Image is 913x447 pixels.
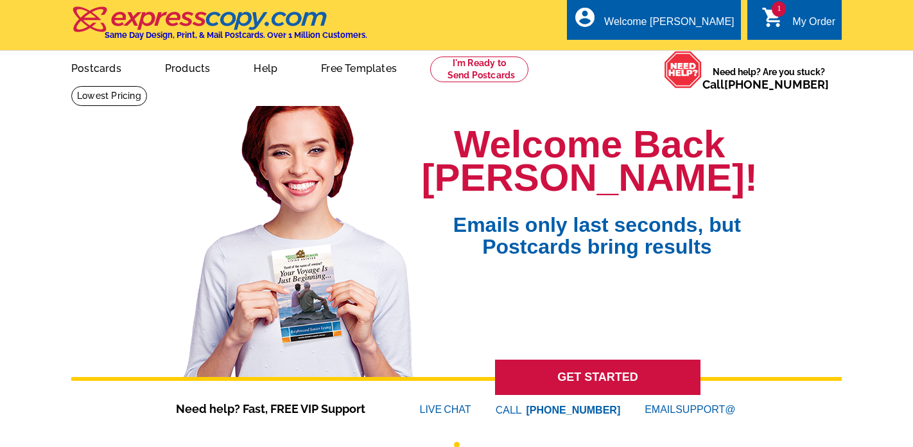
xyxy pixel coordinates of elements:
[761,6,785,29] i: shopping_cart
[105,30,367,40] h4: Same Day Design, Print, & Mail Postcards. Over 1 Million Customers.
[664,51,702,89] img: help
[71,15,367,40] a: Same Day Design, Print, & Mail Postcards. Over 1 Million Customers.
[233,52,298,82] a: Help
[420,402,444,417] font: LIVE
[437,195,758,258] span: Emails only last seconds, but Postcards bring results
[176,400,381,417] span: Need help? Fast, FREE VIP Support
[792,16,835,34] div: My Order
[702,78,829,91] span: Call
[422,128,758,195] h1: Welcome Back [PERSON_NAME]!
[495,360,700,395] a: GET STARTED
[702,66,835,91] span: Need help? Are you stuck?
[176,96,422,377] img: welcome-back-logged-in.png
[51,52,142,82] a: Postcards
[724,78,829,91] a: [PHONE_NUMBER]
[675,402,737,417] font: SUPPORT@
[144,52,231,82] a: Products
[573,6,596,29] i: account_circle
[772,1,786,17] span: 1
[761,14,835,30] a: 1 shopping_cart My Order
[420,404,471,415] a: LIVECHAT
[300,52,417,82] a: Free Templates
[604,16,734,34] div: Welcome [PERSON_NAME]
